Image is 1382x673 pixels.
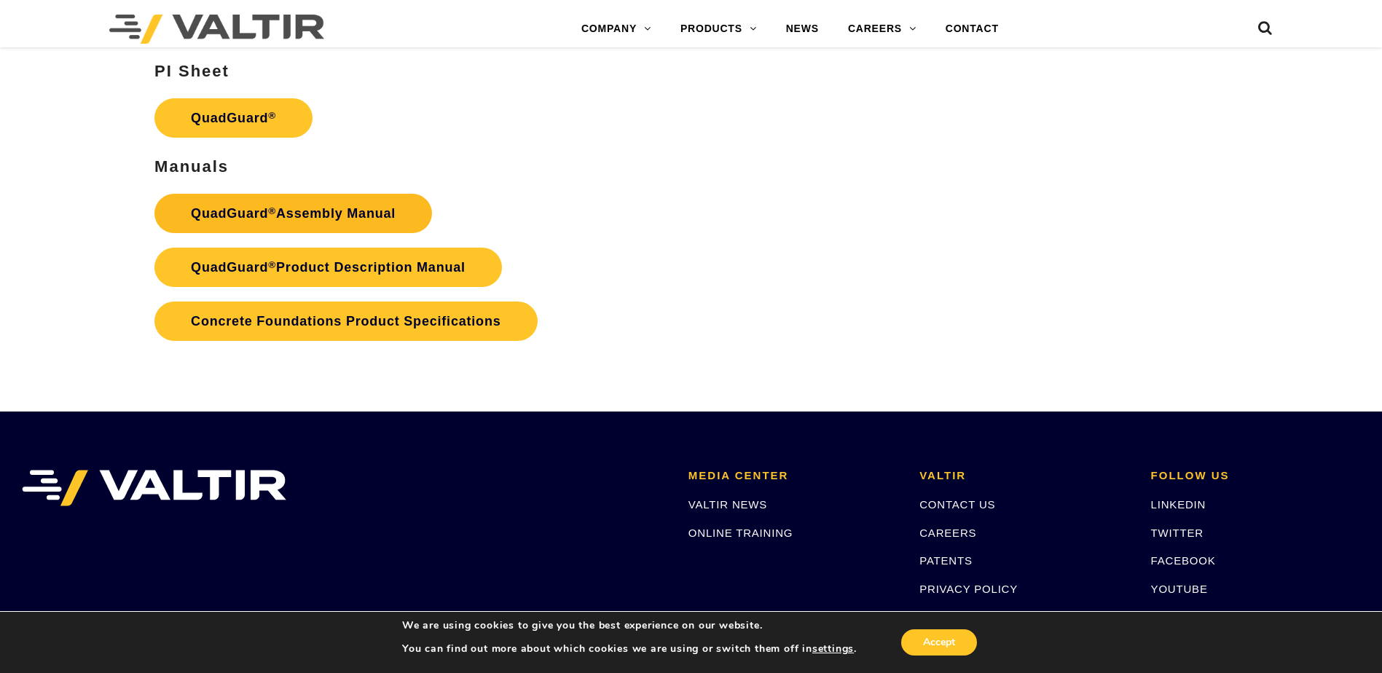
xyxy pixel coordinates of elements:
[268,110,276,121] sup: ®
[154,194,432,233] a: QuadGuard®Assembly Manual
[666,15,772,44] a: PRODUCTS
[154,98,313,138] a: QuadGuard®
[567,15,666,44] a: COMPANY
[901,629,977,656] button: Accept
[931,15,1013,44] a: CONTACT
[1151,554,1216,567] a: FACEBOOK
[772,15,833,44] a: NEWS
[919,527,976,539] a: CAREERS
[919,470,1128,482] h2: VALTIR
[109,15,324,44] img: Valtir
[154,157,229,176] strong: Manuals
[812,642,854,656] button: settings
[1151,527,1204,539] a: TWITTER
[688,470,898,482] h2: MEDIA CENTER
[154,302,537,341] a: Concrete Foundations Product Specifications
[268,259,276,270] sup: ®
[22,470,286,506] img: VALTIR
[919,498,995,511] a: CONTACT US
[402,619,857,632] p: We are using cookies to give you the best experience on our website.
[154,248,502,287] a: QuadGuard®Product Description Manual
[268,205,276,216] sup: ®
[833,15,931,44] a: CAREERS
[688,498,767,511] a: VALTIR NEWS
[402,642,857,656] p: You can find out more about which cookies we are using or switch them off in .
[919,583,1018,595] a: PRIVACY POLICY
[1151,498,1206,511] a: LINKEDIN
[919,554,973,567] a: PATENTS
[688,527,793,539] a: ONLINE TRAINING
[1151,470,1360,482] h2: FOLLOW US
[1151,583,1208,595] a: YOUTUBE
[154,62,229,80] strong: PI Sheet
